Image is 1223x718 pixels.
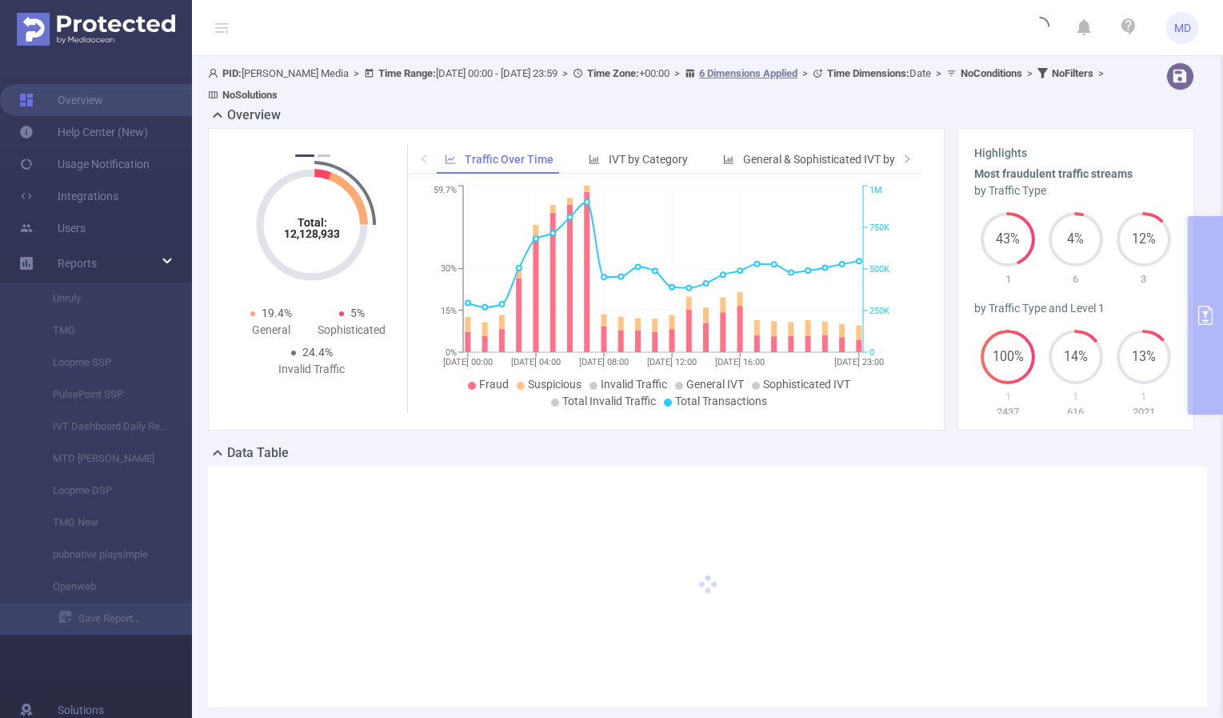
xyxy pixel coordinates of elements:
[227,443,289,463] h2: Data Table
[17,13,175,46] img: Protected Media
[974,183,1177,199] div: by Traffic Type
[931,67,946,79] span: >
[669,67,685,79] span: >
[589,154,600,165] i: icon: bar-chart
[1117,233,1171,246] span: 12%
[974,300,1177,317] div: by Traffic Type and Level 1
[675,395,767,407] span: Total Transactions
[974,404,1042,420] p: 2437
[1052,67,1093,79] b: No Filters
[974,271,1042,287] p: 1
[446,347,457,358] tspan: 0%
[869,186,882,196] tspan: 1M
[1042,389,1110,405] p: 1
[295,154,314,157] button: 1
[441,264,457,275] tspan: 30%
[19,212,86,244] a: Users
[350,307,365,319] span: 5%
[1030,17,1049,39] i: icon: loading
[302,346,333,359] span: 24.4%
[1109,404,1177,420] p: 2021
[1049,233,1103,246] span: 4%
[58,247,97,279] a: Reports
[528,378,582,391] span: Suspicious
[869,223,889,233] tspan: 750K
[579,357,629,367] tspan: [DATE] 08:00
[763,378,850,391] span: Sophisticated IVT
[869,264,889,275] tspan: 500K
[19,84,103,116] a: Overview
[378,67,436,79] b: Time Range:
[797,67,813,79] span: >
[297,216,326,229] tspan: Total:
[443,357,493,367] tspan: [DATE] 00:00
[231,322,312,339] div: General
[869,347,874,358] tspan: 0
[743,153,943,166] span: General & Sophisticated IVT by Category
[1042,271,1110,287] p: 6
[1049,351,1103,363] span: 14%
[834,357,884,367] tspan: [DATE] 23:00
[312,322,393,339] div: Sophisticated
[827,67,909,79] b: Time Dimensions :
[961,67,1022,79] b: No Conditions
[601,378,667,391] span: Invalid Traffic
[827,67,931,79] span: Date
[647,357,697,367] tspan: [DATE] 12:00
[479,378,509,391] span: Fraud
[1117,351,1171,363] span: 13%
[262,307,292,319] span: 19.4%
[19,180,118,212] a: Integrations
[1109,389,1177,405] p: 1
[558,67,573,79] span: >
[1022,67,1037,79] span: >
[587,67,639,79] b: Time Zone:
[465,153,554,166] span: Traffic Over Time
[58,257,97,270] span: Reports
[562,395,656,407] span: Total Invalid Traffic
[981,351,1035,363] span: 100%
[208,68,222,78] i: icon: user
[1042,404,1110,420] p: 616
[318,154,330,157] button: 2
[1093,67,1109,79] span: >
[686,378,744,391] span: General IVT
[981,233,1035,246] span: 43%
[284,227,340,240] tspan: 12,128,933
[869,306,889,316] tspan: 250K
[699,67,797,79] u: 6 Dimensions Applied
[208,67,1109,101] span: [PERSON_NAME] Media [DATE] 00:00 - [DATE] 23:59 +00:00
[19,148,150,180] a: Usage Notification
[419,154,429,163] i: icon: left
[222,67,242,79] b: PID:
[974,167,1133,180] b: Most fraudulent traffic streams
[222,89,278,101] b: No Solutions
[723,154,734,165] i: icon: bar-chart
[271,361,352,378] div: Invalid Traffic
[19,116,148,148] a: Help Center (New)
[1174,12,1191,44] span: MD
[902,154,912,163] i: icon: right
[227,106,281,125] h2: Overview
[974,145,1177,162] h3: Highlights
[445,154,456,165] i: icon: line-chart
[1109,271,1177,287] p: 3
[715,357,765,367] tspan: [DATE] 16:00
[974,389,1042,405] p: 1
[441,306,457,316] tspan: 15%
[434,186,457,196] tspan: 59.7%
[511,357,561,367] tspan: [DATE] 04:00
[349,67,364,79] span: >
[609,153,688,166] span: IVT by Category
